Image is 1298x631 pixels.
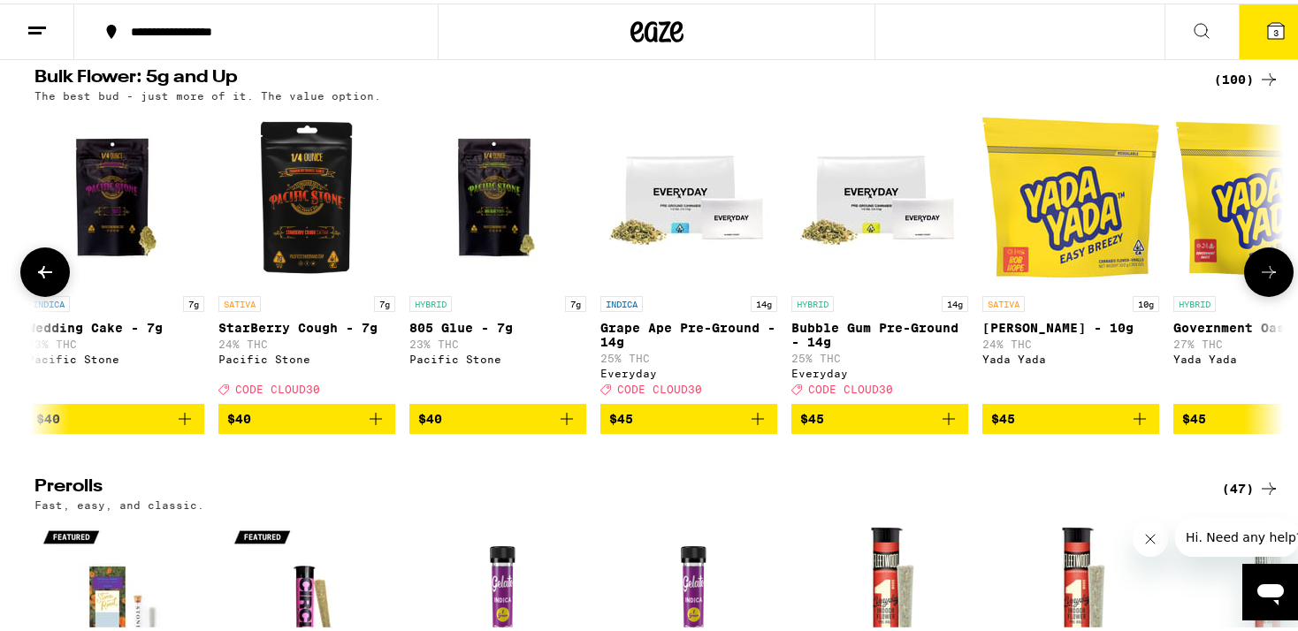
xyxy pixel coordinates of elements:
[418,408,442,422] span: $40
[600,400,777,430] button: Add to bag
[982,317,1159,331] p: [PERSON_NAME] - 10g
[600,349,777,361] p: 25% THC
[942,293,968,308] p: 14g
[218,400,395,430] button: Add to bag
[982,293,1025,308] p: SATIVA
[27,335,204,346] p: 23% THC
[791,400,968,430] button: Add to bag
[409,400,586,430] button: Add to bag
[600,107,777,400] a: Open page for Grape Ape Pre-Ground - 14g from Everyday
[600,293,643,308] p: INDICA
[183,293,204,308] p: 7g
[791,349,968,361] p: 25% THC
[374,293,395,308] p: 7g
[808,380,893,392] span: CODE CLOUD30
[791,364,968,376] div: Everyday
[791,293,834,308] p: HYBRID
[751,293,777,308] p: 14g
[27,350,204,361] div: Pacific Stone
[218,350,395,361] div: Pacific Stone
[34,496,204,507] p: Fast, easy, and classic.
[34,87,381,98] p: The best bud - just more of it. The value option.
[982,335,1159,346] p: 24% THC
[609,408,633,422] span: $45
[791,107,968,284] img: Everyday - Bubble Gum Pre-Ground - 14g
[27,400,204,430] button: Add to bag
[27,107,204,400] a: Open page for Wedding Cake - 7g from Pacific Stone
[600,107,777,284] img: Everyday - Grape Ape Pre-Ground - 14g
[218,317,395,331] p: StarBerry Cough - 7g
[34,475,1193,496] h2: Prerolls
[409,107,586,284] img: Pacific Stone - 805 Glue - 7g
[218,335,395,346] p: 24% THC
[800,408,824,422] span: $45
[982,107,1159,284] img: Yada Yada - Bob Hope - 10g
[1133,293,1159,308] p: 10g
[991,408,1015,422] span: $45
[34,65,1193,87] h2: Bulk Flower: 5g and Up
[1133,518,1168,553] iframe: Close message
[11,12,127,27] span: Hi. Need any help?
[227,408,251,422] span: $40
[218,107,395,284] img: Pacific Stone - StarBerry Cough - 7g
[600,364,777,376] div: Everyday
[409,335,586,346] p: 23% THC
[409,317,586,331] p: 805 Glue - 7g
[600,317,777,346] p: Grape Ape Pre-Ground - 14g
[1173,293,1216,308] p: HYBRID
[409,107,586,400] a: Open page for 805 Glue - 7g from Pacific Stone
[565,293,586,308] p: 7g
[409,293,452,308] p: HYBRID
[409,350,586,361] div: Pacific Stone
[1214,65,1279,87] a: (100)
[36,408,60,422] span: $40
[791,107,968,400] a: Open page for Bubble Gum Pre-Ground - 14g from Everyday
[982,350,1159,361] div: Yada Yada
[218,107,395,400] a: Open page for StarBerry Cough - 7g from Pacific Stone
[27,317,204,331] p: Wedding Cake - 7g
[27,293,70,308] p: INDICA
[982,107,1159,400] a: Open page for Bob Hope - 10g from Yada Yada
[27,107,204,284] img: Pacific Stone - Wedding Cake - 7g
[1273,24,1279,34] span: 3
[1222,475,1279,496] a: (47)
[791,317,968,346] p: Bubble Gum Pre-Ground - 14g
[235,380,320,392] span: CODE CLOUD30
[1182,408,1206,422] span: $45
[617,380,702,392] span: CODE CLOUD30
[218,293,261,308] p: SATIVA
[982,400,1159,430] button: Add to bag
